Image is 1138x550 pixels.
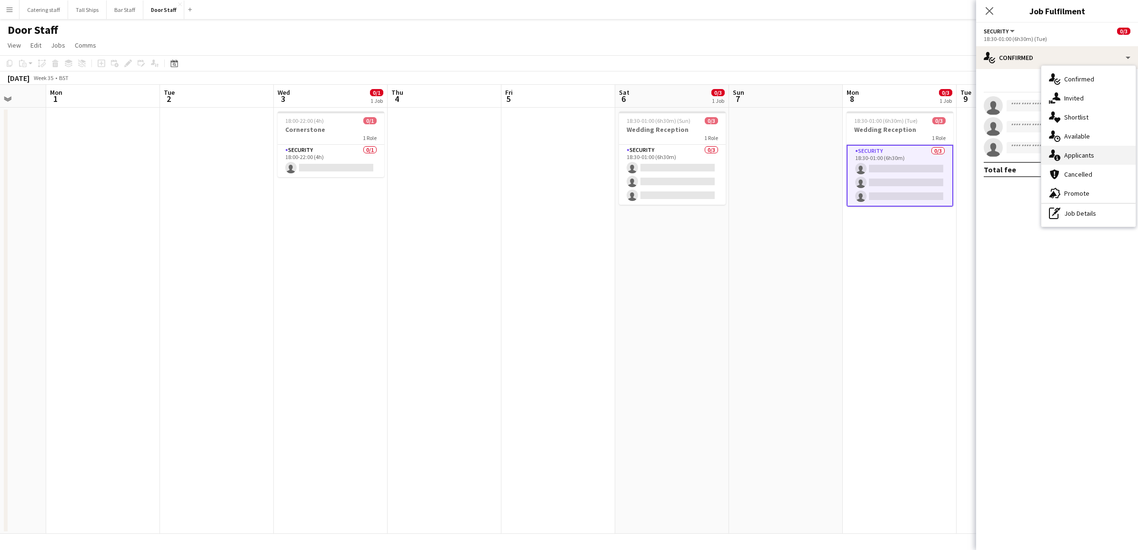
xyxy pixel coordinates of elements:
div: Shortlist [1041,108,1136,127]
span: Mon [50,88,62,97]
div: [DATE] [8,73,30,83]
span: Mon [847,88,859,97]
div: BST [59,74,69,81]
div: Confirmed [976,46,1138,69]
span: Week 35 [31,74,55,81]
div: 18:30-01:00 (6h30m) (Tue) [984,35,1130,42]
span: 4 [390,93,403,104]
span: Thu [391,88,403,97]
span: 0/1 [370,89,383,96]
span: 18:30-01:00 (6h30m) (Sun) [627,117,690,124]
span: 1 Role [363,134,377,141]
span: Comms [75,41,96,50]
span: 6 [618,93,629,104]
span: 0/3 [705,117,718,124]
button: Door Staff [143,0,184,19]
span: 0/3 [932,117,946,124]
span: 3 [276,93,290,104]
span: 0/3 [939,89,952,96]
span: 0/3 [1117,28,1130,35]
span: 0/1 [363,117,377,124]
span: 7 [731,93,744,104]
app-card-role: Security0/118:00-22:00 (4h) [278,145,384,177]
span: 0/3 [711,89,725,96]
h1: Door Staff [8,23,58,37]
div: Promote [1041,184,1136,203]
button: Tall Ships [68,0,107,19]
span: Tue [960,88,971,97]
span: 1 Role [704,134,718,141]
span: 1 [49,93,62,104]
button: Security [984,28,1016,35]
div: Applicants [1041,146,1136,165]
a: Jobs [47,39,69,51]
span: View [8,41,21,50]
div: Cancelled [1041,165,1136,184]
div: 1 Job [939,97,952,104]
div: 1 Job [712,97,724,104]
span: 5 [504,93,513,104]
a: View [4,39,25,51]
h3: Wedding Reception [619,125,726,134]
a: Comms [71,39,100,51]
app-card-role: Security0/318:30-01:00 (6h30m) [619,145,726,205]
span: Wed [278,88,290,97]
div: 1 Job [370,97,383,104]
span: Sat [619,88,629,97]
span: 18:00-22:00 (4h) [285,117,324,124]
span: Edit [30,41,41,50]
div: Available [1041,127,1136,146]
span: 18:30-01:00 (6h30m) (Tue) [854,117,918,124]
span: Jobs [51,41,65,50]
span: 1 Role [932,134,946,141]
h3: Cornerstone [278,125,384,134]
a: Edit [27,39,45,51]
button: Bar Staff [107,0,143,19]
span: 9 [959,93,971,104]
app-card-role: Security0/318:30-01:00 (6h30m) [847,145,953,207]
app-job-card: 18:30-01:00 (6h30m) (Sun)0/3Wedding Reception1 RoleSecurity0/318:30-01:00 (6h30m) [619,111,726,205]
h3: Wedding Reception [847,125,953,134]
span: Security [984,28,1008,35]
div: Total fee [984,165,1016,174]
span: 8 [845,93,859,104]
app-job-card: 18:00-22:00 (4h)0/1Cornerstone1 RoleSecurity0/118:00-22:00 (4h) [278,111,384,177]
h3: Job Fulfilment [976,5,1138,17]
div: Confirmed [1041,70,1136,89]
div: Job Details [1041,204,1136,223]
button: Catering staff [20,0,68,19]
span: Tue [164,88,175,97]
span: 2 [162,93,175,104]
span: Sun [733,88,744,97]
div: Invited [1041,89,1136,108]
span: Fri [505,88,513,97]
app-job-card: 18:30-01:00 (6h30m) (Tue)0/3Wedding Reception1 RoleSecurity0/318:30-01:00 (6h30m) [847,111,953,207]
